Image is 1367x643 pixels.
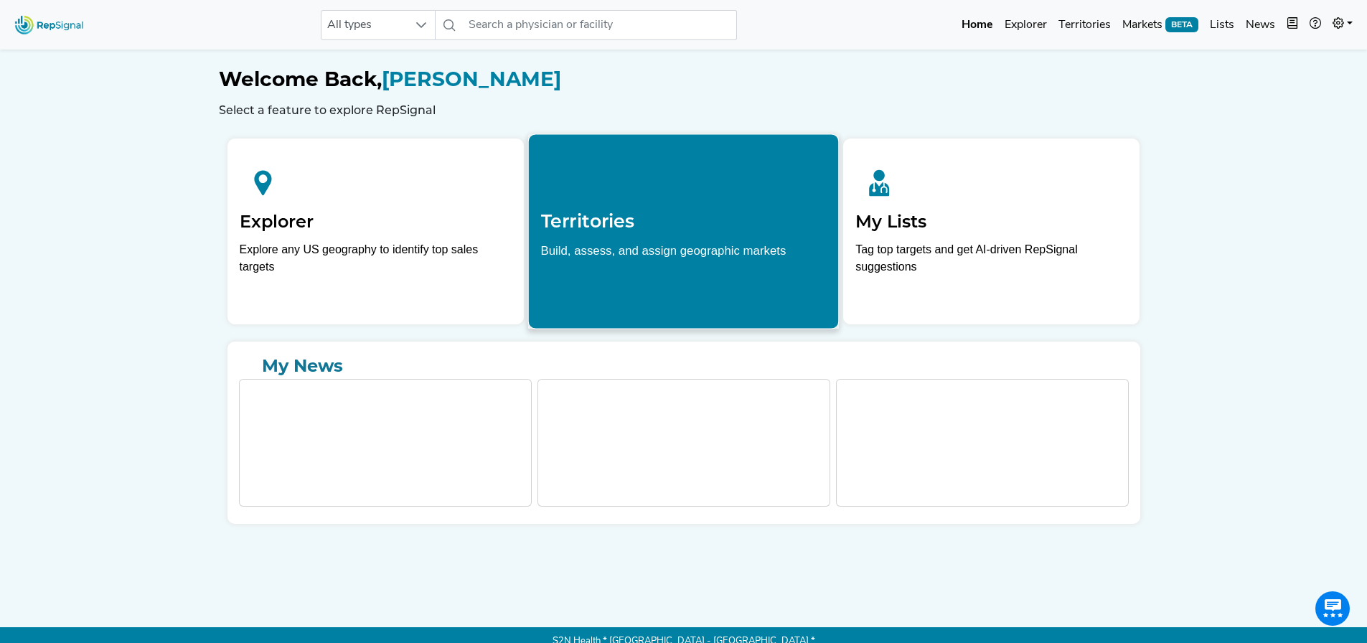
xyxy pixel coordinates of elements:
a: My ListsTag top targets and get AI-driven RepSignal suggestions [843,139,1140,324]
a: Explorer [999,11,1053,39]
a: Home [956,11,999,39]
p: Tag top targets and get AI-driven RepSignal suggestions [855,241,1127,283]
h2: Explorer [240,212,512,233]
div: Explore any US geography to identify top sales targets [240,241,512,276]
p: Build, assess, and assign geographic markets [540,241,826,286]
button: Intel Book [1281,11,1304,39]
a: TerritoriesBuild, assess, and assign geographic markets [527,133,839,329]
h6: Select a feature to explore RepSignal [219,103,1149,117]
a: Lists [1204,11,1240,39]
span: All types [321,11,408,39]
a: Territories [1053,11,1117,39]
a: My News [239,353,1129,379]
a: ExplorerExplore any US geography to identify top sales targets [227,139,524,324]
input: Search a physician or facility [463,10,737,40]
h2: Territories [540,210,826,232]
h2: My Lists [855,212,1127,233]
a: News [1240,11,1281,39]
h1: [PERSON_NAME] [219,67,1149,92]
span: BETA [1165,17,1198,32]
a: MarketsBETA [1117,11,1204,39]
span: Welcome Back, [219,67,382,91]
